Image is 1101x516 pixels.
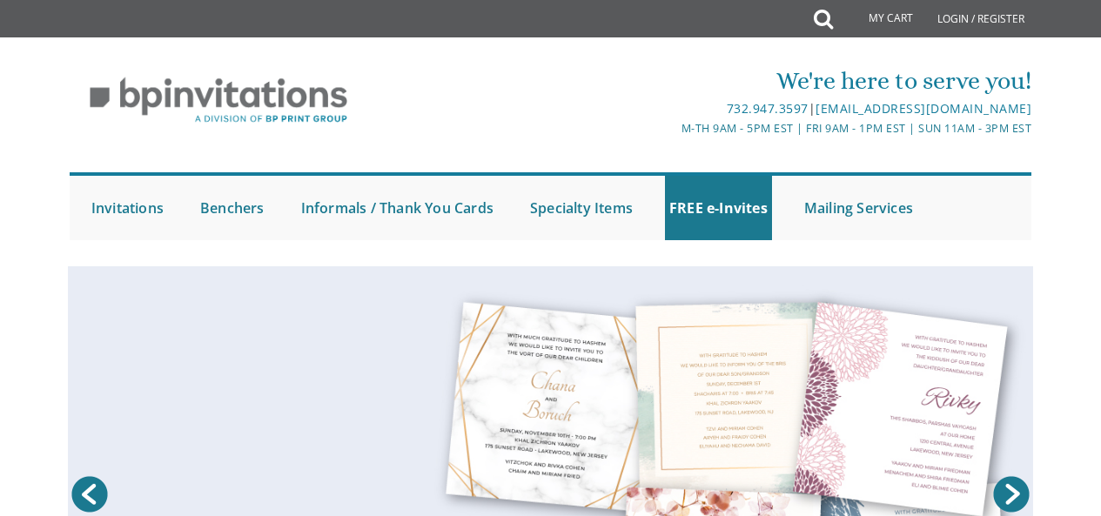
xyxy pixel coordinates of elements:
a: Mailing Services [800,176,917,240]
a: Informals / Thank You Cards [297,176,498,240]
a: 732.947.3597 [727,100,809,117]
div: | [391,98,1031,119]
a: FREE e-Invites [665,176,772,240]
a: Prev [68,472,111,516]
div: M-Th 9am - 5pm EST | Fri 9am - 1pm EST | Sun 11am - 3pm EST [391,119,1031,137]
a: Specialty Items [526,176,637,240]
a: Invitations [87,176,168,240]
div: We're here to serve you! [391,64,1031,98]
a: Next [990,472,1033,516]
a: Benchers [196,176,269,240]
a: My Cart [831,2,925,37]
img: BP Invitation Loft [70,64,368,137]
a: [EMAIL_ADDRESS][DOMAIN_NAME] [816,100,1031,117]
